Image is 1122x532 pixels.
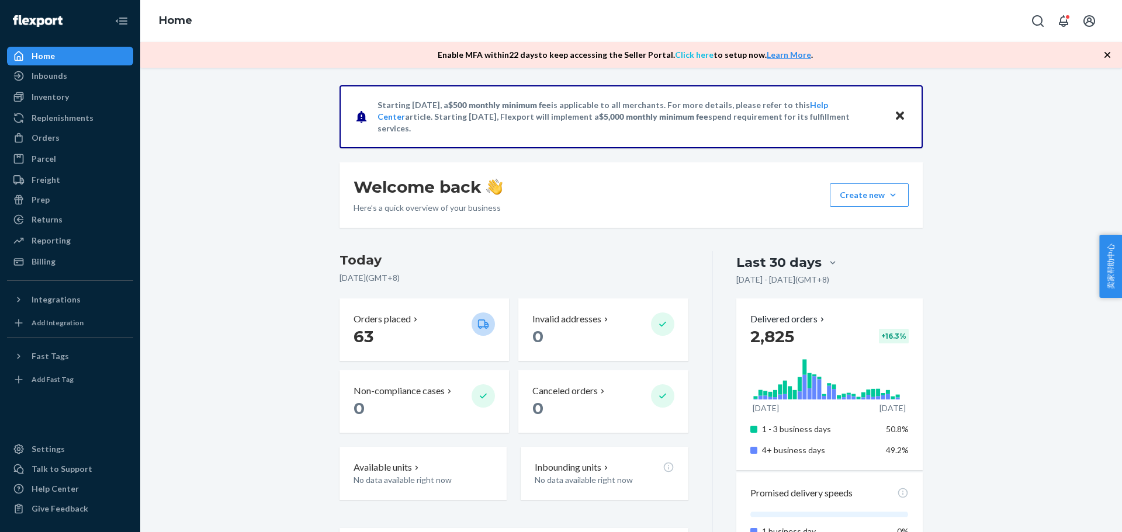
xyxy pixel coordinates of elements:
[1052,9,1075,33] button: Open notifications
[7,231,133,250] a: Reporting
[7,47,133,65] a: Home
[7,290,133,309] button: Integrations
[340,298,509,361] button: Orders placed 63
[532,384,598,398] p: Canceled orders
[32,235,71,246] div: Reporting
[340,272,688,284] p: [DATE] ( GMT+8 )
[159,14,192,27] a: Home
[340,370,509,433] button: Non-compliance cases 0
[32,174,60,186] div: Freight
[879,329,909,343] div: + 16.3 %
[32,318,84,328] div: Add Integration
[7,210,133,229] a: Returns
[7,347,133,366] button: Fast Tags
[7,171,133,189] a: Freight
[32,214,63,225] div: Returns
[7,314,133,332] a: Add Integration
[32,132,60,144] div: Orders
[7,88,133,106] a: Inventory
[736,253,822,272] div: Last 30 days
[340,447,507,500] button: Available unitsNo data available right now
[32,443,65,455] div: Settings
[150,4,202,38] ol: breadcrumbs
[32,350,69,362] div: Fast Tags
[32,91,69,103] div: Inventory
[32,374,74,384] div: Add Fast Tag
[7,128,133,147] a: Orders
[532,312,601,326] p: Invalid addresses
[354,474,493,486] p: No data available right now
[535,461,601,474] p: Inbounding units
[7,149,133,168] a: Parcel
[32,112,93,124] div: Replenishments
[486,179,503,195] img: hand-wave emoji
[675,50,714,60] a: Click here
[753,402,779,414] p: [DATE]
[438,49,813,61] p: Enable MFA within 22 days to keep accessing the Seller Portal. to setup now. .
[762,423,877,435] p: 1 - 3 business days
[830,183,909,207] button: Create new
[886,424,909,434] span: 50.8%
[32,294,81,305] div: Integrations
[1026,9,1050,33] button: Open Search Box
[892,108,908,125] button: Close
[767,50,811,60] a: Learn More
[32,153,56,165] div: Parcel
[32,483,79,495] div: Help Center
[535,474,674,486] p: No data available right now
[1078,9,1101,33] button: Open account menu
[762,444,877,456] p: 4+ business days
[7,499,133,518] button: Give Feedback
[7,370,133,389] a: Add Fast Tag
[1099,235,1122,298] button: 卖家帮助中心
[340,251,688,270] h3: Today
[354,202,503,214] p: Here’s a quick overview of your business
[32,256,56,267] div: Billing
[532,326,543,346] span: 0
[32,463,92,475] div: Talk to Support
[599,112,708,121] span: $5,000 monthly minimum fee
[518,298,688,361] button: Invalid addresses 0
[13,15,63,27] img: Flexport logo
[886,445,909,455] span: 49.2%
[32,70,67,82] div: Inbounds
[736,274,829,286] p: [DATE] - [DATE] ( GMT+8 )
[518,370,688,433] button: Canceled orders 0
[354,326,373,346] span: 63
[532,398,543,418] span: 0
[448,100,551,110] span: $500 monthly minimum fee
[378,99,883,134] p: Starting [DATE], a is applicable to all merchants. For more details, please refer to this article...
[7,67,133,85] a: Inbounds
[32,503,88,514] div: Give Feedback
[32,50,55,62] div: Home
[879,402,906,414] p: [DATE]
[354,384,445,398] p: Non-compliance cases
[354,176,503,197] h1: Welcome back
[7,479,133,498] a: Help Center
[750,486,853,500] p: Promised delivery speeds
[7,440,133,458] a: Settings
[110,9,133,33] button: Close Navigation
[354,461,412,474] p: Available units
[32,194,50,206] div: Prep
[7,109,133,127] a: Replenishments
[521,447,688,500] button: Inbounding unitsNo data available right now
[750,326,794,346] span: 2,825
[7,190,133,209] a: Prep
[750,312,827,326] button: Delivered orders
[354,312,411,326] p: Orders placed
[7,252,133,271] a: Billing
[354,398,365,418] span: 0
[7,460,133,478] a: Talk to Support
